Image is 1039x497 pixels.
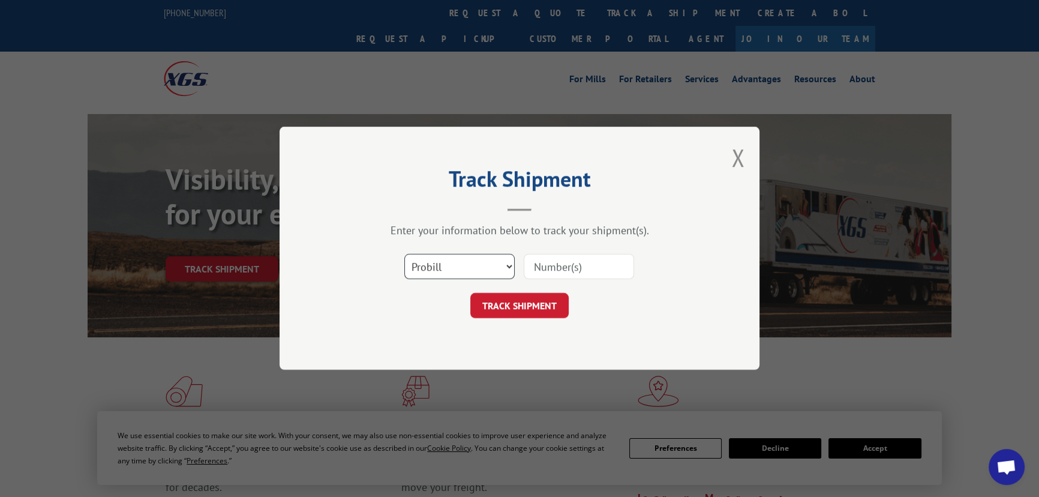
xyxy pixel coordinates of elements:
[989,449,1025,485] a: Open chat
[340,224,699,238] div: Enter your information below to track your shipment(s).
[340,170,699,193] h2: Track Shipment
[731,142,744,173] button: Close modal
[470,294,569,319] button: TRACK SHIPMENT
[524,255,634,280] input: Number(s)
